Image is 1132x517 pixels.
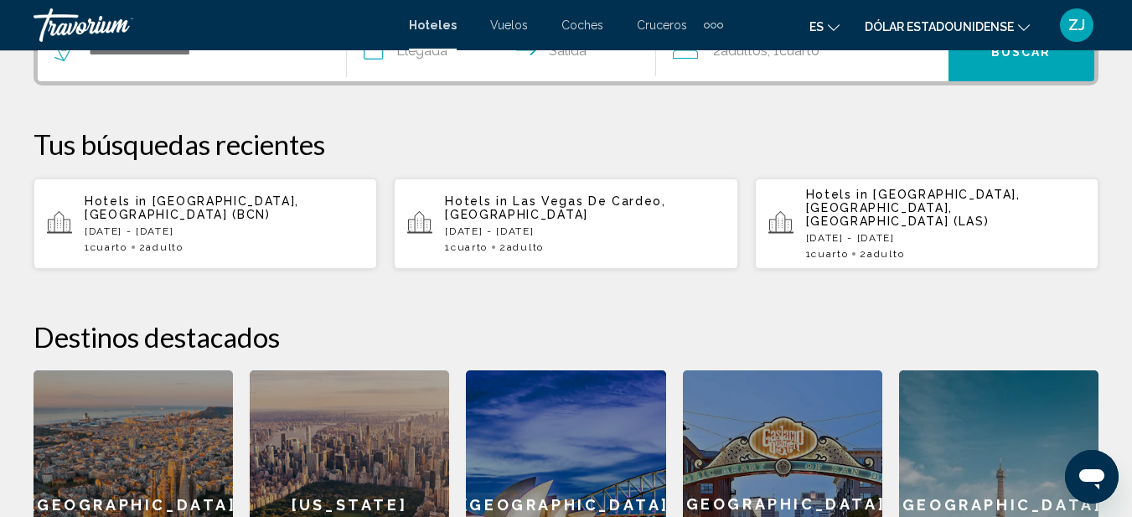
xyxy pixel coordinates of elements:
[499,241,544,253] span: 2
[809,14,840,39] button: Cambiar idioma
[34,127,1098,161] p: Tus búsquedas recientes
[806,248,849,260] span: 1
[991,45,1052,59] font: Buscar
[1055,8,1098,43] button: Menú de usuario
[806,188,1021,228] span: [GEOGRAPHIC_DATA], [GEOGRAPHIC_DATA], [GEOGRAPHIC_DATA] (LAS)
[445,194,665,221] span: Las Vegas De Cardeo, [GEOGRAPHIC_DATA]
[1068,16,1085,34] font: ZJ
[860,248,904,260] span: 2
[656,21,949,81] button: Viajeros: 2 adultos, 0 niños
[713,43,721,59] font: 2
[34,320,1098,354] h2: Destinos destacados
[779,43,819,59] font: Cuarto
[146,241,183,253] span: Adulto
[867,248,904,260] span: Adulto
[34,178,377,270] button: Hotels in [GEOGRAPHIC_DATA], [GEOGRAPHIC_DATA] (BCN)[DATE] - [DATE]1Cuarto2Adulto
[90,241,127,253] span: Cuarto
[704,12,723,39] button: Elementos de navegación adicionales
[445,241,488,253] span: 1
[85,225,364,237] p: [DATE] - [DATE]
[865,14,1030,39] button: Cambiar moneda
[445,225,724,237] p: [DATE] - [DATE]
[139,241,183,253] span: 2
[451,241,488,253] span: Cuarto
[38,21,1094,81] div: Widget de búsqueda
[85,194,299,221] span: [GEOGRAPHIC_DATA], [GEOGRAPHIC_DATA] (BCN)
[949,21,1094,81] button: Buscar
[561,18,603,32] a: Coches
[85,194,147,208] span: Hotels in
[85,241,127,253] span: 1
[811,248,848,260] span: Cuarto
[409,18,457,32] a: Hoteles
[721,43,768,59] font: adultos
[1065,450,1119,504] iframe: Botón para iniciar la ventana de mensajería
[755,178,1098,270] button: Hotels in [GEOGRAPHIC_DATA], [GEOGRAPHIC_DATA], [GEOGRAPHIC_DATA] (LAS)[DATE] - [DATE]1Cuarto2Adulto
[806,188,869,201] span: Hotels in
[806,232,1085,244] p: [DATE] - [DATE]
[445,194,508,208] span: Hotels in
[507,241,544,253] span: Adulto
[34,8,392,42] a: Travorium
[347,21,656,81] button: Fechas de entrada y salida
[768,43,779,59] font: , 1
[490,18,528,32] a: Vuelos
[394,178,737,270] button: Hotels in Las Vegas De Cardeo, [GEOGRAPHIC_DATA][DATE] - [DATE]1Cuarto2Adulto
[809,20,824,34] font: es
[637,18,687,32] a: Cruceros
[865,20,1014,34] font: Dólar estadounidense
